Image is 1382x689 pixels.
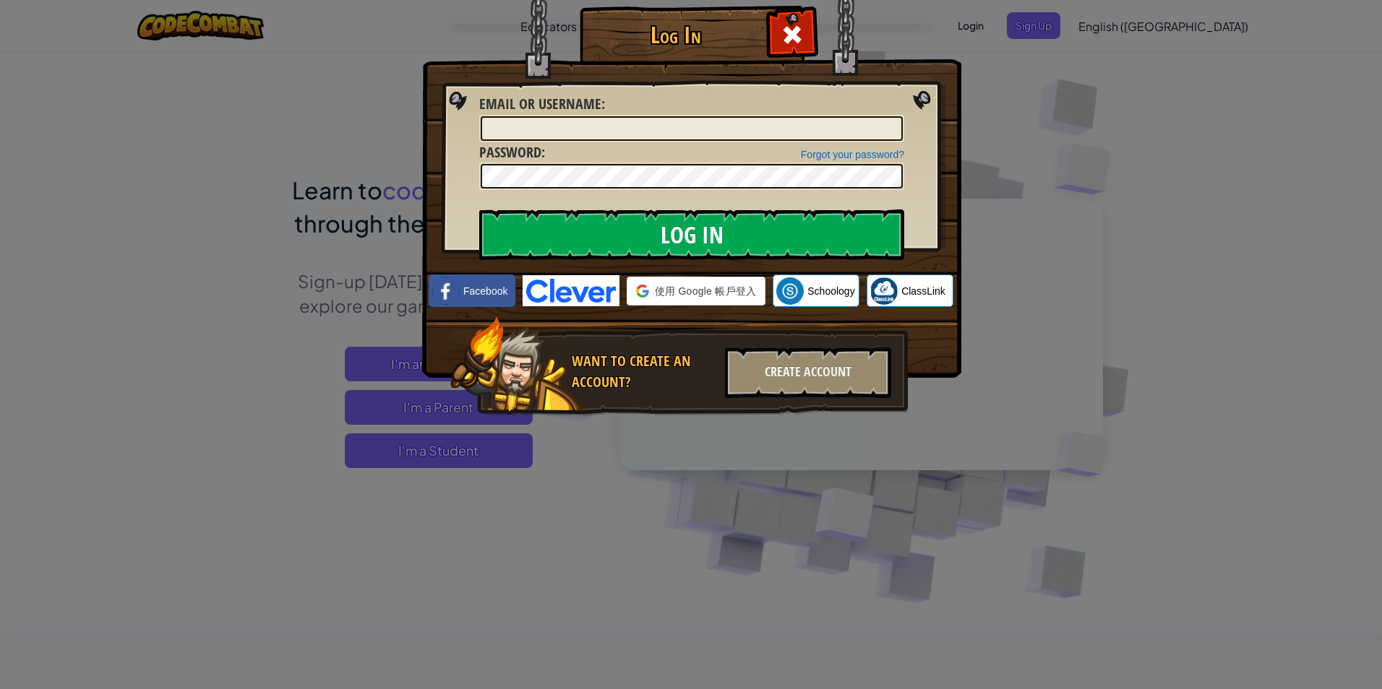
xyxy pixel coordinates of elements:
[523,275,619,306] img: clever-logo-blue.png
[870,277,898,305] img: classlink-logo-small.png
[807,284,854,298] span: Schoology
[479,209,904,260] input: Log In
[725,347,891,398] div: Create Account
[801,149,904,160] a: Forgot your password?
[776,277,804,305] img: schoology.png
[479,94,605,115] label: :
[463,284,507,298] span: Facebook
[627,277,765,305] div: 使用 Google 帳戶登入
[479,94,601,113] span: Email or Username
[479,142,541,162] span: Password
[479,142,545,163] label: :
[901,284,945,298] span: ClassLink
[583,22,768,48] h1: Log In
[432,277,460,305] img: facebook_small.png
[655,284,756,298] span: 使用 Google 帳戶登入
[572,351,716,392] div: Want to create an account?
